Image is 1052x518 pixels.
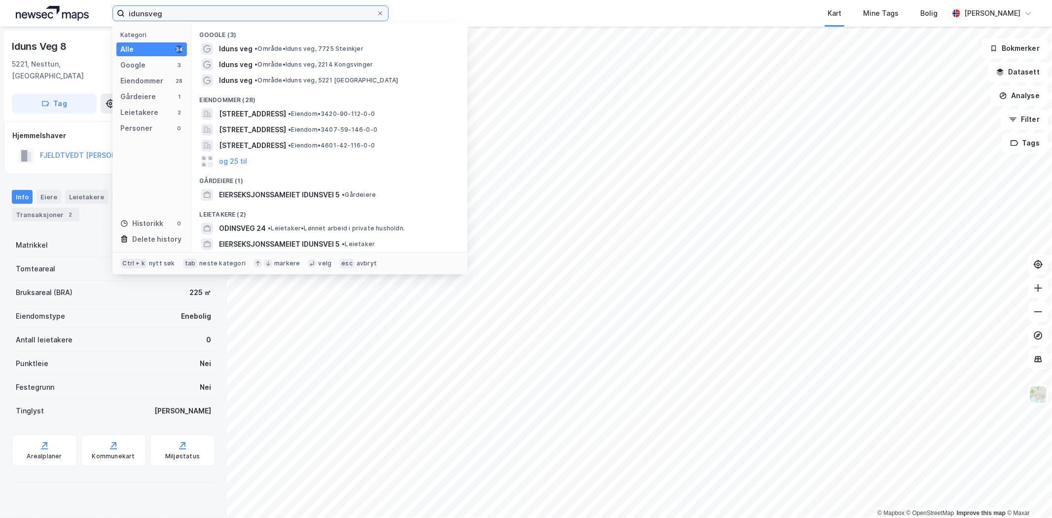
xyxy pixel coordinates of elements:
[120,259,147,268] div: Ctrl + k
[66,210,75,220] div: 2
[219,140,286,151] span: [STREET_ADDRESS]
[907,510,954,517] a: OpenStreetMap
[16,310,65,322] div: Eiendomstype
[125,6,376,21] input: Søk på adresse, matrikkel, gårdeiere, leietakere eller personer
[16,358,48,370] div: Punktleie
[120,59,145,71] div: Google
[254,76,257,84] span: •
[863,7,899,19] div: Mine Tags
[219,222,266,234] span: ODINSVEG 24
[219,238,340,250] span: EIERSEKSJONSSAMEIET IDUNSVEI 5
[120,91,156,103] div: Gårdeiere
[288,126,291,133] span: •
[181,310,211,322] div: Enebolig
[120,218,163,229] div: Historikk
[120,75,163,87] div: Eiendommer
[175,93,183,101] div: 1
[175,109,183,116] div: 2
[268,224,271,232] span: •
[1003,471,1052,518] iframe: Chat Widget
[981,38,1048,58] button: Bokmerker
[175,45,183,53] div: 34
[175,220,183,227] div: 0
[12,208,79,222] div: Transaksjoner
[154,405,211,417] div: [PERSON_NAME]
[206,334,211,346] div: 0
[175,77,183,85] div: 28
[342,240,345,248] span: •
[16,239,48,251] div: Matrikkel
[191,203,468,221] div: Leietakere (2)
[12,130,215,142] div: Hjemmelshaver
[1001,110,1048,129] button: Filter
[200,381,211,393] div: Nei
[219,43,253,55] span: Iduns veg
[191,23,468,41] div: Google (3)
[12,94,97,113] button: Tag
[191,88,468,106] div: Eiendommer (28)
[991,86,1048,106] button: Analyse
[175,61,183,69] div: 3
[1003,471,1052,518] div: Kontrollprogram for chat
[219,108,286,120] span: [STREET_ADDRESS]
[16,6,89,21] img: logo.a4113a55bc3d86da70a041830d287a7e.svg
[16,287,73,298] div: Bruksareal (BRA)
[254,61,257,68] span: •
[342,191,345,198] span: •
[318,259,331,267] div: velg
[828,7,841,19] div: Kart
[200,358,211,370] div: Nei
[274,259,300,267] div: markere
[16,263,55,275] div: Tomteareal
[342,240,375,248] span: Leietaker
[132,233,181,245] div: Delete history
[339,259,355,268] div: esc
[16,334,73,346] div: Antall leietakere
[219,59,253,71] span: Iduns veg
[288,110,375,118] span: Eiendom • 3420-90-112-0-0
[36,190,61,204] div: Eiere
[191,169,468,187] div: Gårdeiere (1)
[254,76,398,84] span: Område • Iduns veg, 5221 [GEOGRAPHIC_DATA]
[920,7,938,19] div: Bolig
[12,58,123,82] div: 5221, Nesttun, [GEOGRAPHIC_DATA]
[219,74,253,86] span: Iduns veg
[16,381,54,393] div: Festegrunn
[288,126,377,134] span: Eiendom • 3407-59-146-0-0
[199,259,246,267] div: neste kategori
[288,110,291,117] span: •
[219,155,247,167] button: og 25 til
[342,191,376,199] span: Gårdeiere
[16,405,44,417] div: Tinglyst
[120,31,187,38] div: Kategori
[957,510,1006,517] a: Improve this map
[268,224,405,232] span: Leietaker • Lønnet arbeid i private husholdn.
[1002,133,1048,153] button: Tags
[988,62,1048,82] button: Datasett
[12,190,33,204] div: Info
[65,190,108,204] div: Leietakere
[254,45,363,53] span: Område • Iduns veg, 7725 Steinkjer
[254,61,373,69] span: Område • Iduns veg, 2214 Kongsvinger
[357,259,377,267] div: avbryt
[189,287,211,298] div: 225 ㎡
[120,43,134,55] div: Alle
[877,510,905,517] a: Mapbox
[964,7,1020,19] div: [PERSON_NAME]
[27,452,62,460] div: Arealplaner
[120,122,152,134] div: Personer
[92,452,135,460] div: Kommunekart
[175,124,183,132] div: 0
[149,259,175,267] div: nytt søk
[288,142,375,149] span: Eiendom • 4601-42-116-0-0
[219,124,286,136] span: [STREET_ADDRESS]
[112,190,149,204] div: Datasett
[1029,385,1048,404] img: Z
[254,45,257,52] span: •
[12,38,69,54] div: Iduns Veg 8
[219,189,340,201] span: EIERSEKSJONSSAMEIET IDUNSVEI 5
[183,259,198,268] div: tab
[288,142,291,149] span: •
[165,452,200,460] div: Miljøstatus
[120,107,158,118] div: Leietakere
